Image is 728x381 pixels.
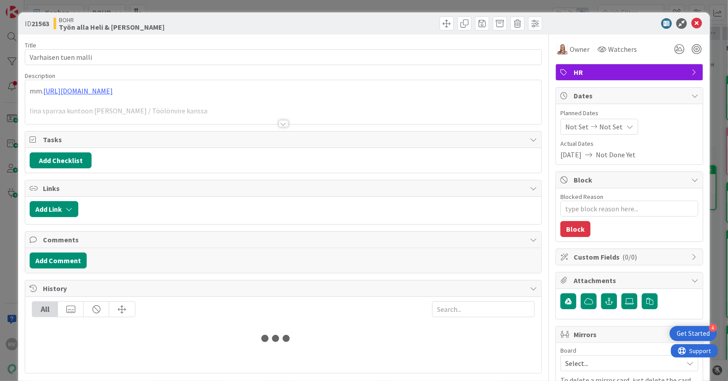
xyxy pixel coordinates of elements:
[670,326,717,341] div: Open Get Started checklist, remaining modules: 4
[560,193,603,201] label: Blocked Reason
[599,121,623,132] span: Not Set
[25,49,542,65] input: type card name here...
[31,19,49,28] b: 21563
[574,275,687,286] span: Attachments
[596,149,636,160] span: Not Done Yet
[43,86,113,95] a: [URL][DOMAIN_NAME]
[30,152,92,168] button: Add Checklist
[432,301,535,317] input: Search...
[574,90,687,101] span: Dates
[622,253,637,261] span: ( 0/0 )
[43,134,525,145] span: Tasks
[32,302,58,317] div: All
[677,329,710,338] div: Get Started
[30,86,537,96] p: mm.
[560,139,698,148] span: Actual Dates
[570,44,590,54] span: Owner
[560,109,698,118] span: Planned Dates
[560,149,582,160] span: [DATE]
[59,23,165,31] b: Työn alla Heli & [PERSON_NAME]
[43,283,525,294] span: History
[574,329,687,340] span: Mirrors
[59,16,165,23] span: BOHR
[43,234,525,245] span: Comments
[574,252,687,262] span: Custom Fields
[574,175,687,185] span: Block
[560,347,576,354] span: Board
[565,357,678,369] span: Select...
[565,121,589,132] span: Not Set
[30,201,78,217] button: Add Link
[25,72,55,80] span: Description
[25,18,49,29] span: ID
[574,67,687,78] span: HR
[557,44,568,54] img: IH
[30,253,87,268] button: Add Comment
[560,221,590,237] button: Block
[19,1,40,12] span: Support
[709,324,717,332] div: 4
[43,183,525,194] span: Links
[25,41,36,49] label: Title
[608,44,637,54] span: Watchers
